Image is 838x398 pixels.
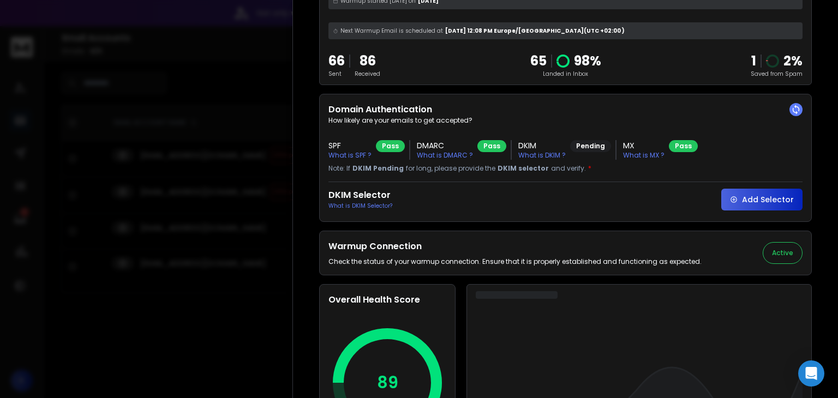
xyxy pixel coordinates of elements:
span: DKIM selector [498,164,549,173]
p: Note: If for long, please provide the and verify. [328,164,803,173]
p: What is SPF ? [328,151,372,160]
p: 86 [355,52,380,70]
span: Next Warmup Email is scheduled at [340,27,443,35]
div: Pass [477,140,506,152]
p: Landed in Inbox [530,70,601,78]
div: Pending [570,140,611,152]
h3: MX [623,140,665,151]
h2: Overall Health Score [328,293,446,306]
h3: DKIM [518,140,566,151]
h2: Warmup Connection [328,240,702,253]
p: What is DMARC ? [417,151,473,160]
p: Received [355,70,380,78]
p: 2 % [783,52,803,70]
h3: SPF [328,140,372,151]
h2: DKIM Selector [328,189,392,202]
p: What is DKIM ? [518,151,566,160]
p: Check the status of your warmup connection. Ensure that it is properly established and functionin... [328,257,702,266]
strong: 1 [751,52,756,70]
p: 66 [328,52,345,70]
p: What is MX ? [623,151,665,160]
button: Active [763,242,803,264]
p: 89 [377,373,398,393]
p: How likely are your emails to get accepted? [328,116,803,125]
p: 98 % [574,52,601,70]
p: Saved from Spam [751,70,803,78]
span: DKIM Pending [352,164,404,173]
div: [DATE] 12:08 PM Europe/[GEOGRAPHIC_DATA] (UTC +02:00 ) [328,22,803,39]
h2: Domain Authentication [328,103,803,116]
button: Add Selector [721,189,803,210]
p: Sent [328,70,345,78]
div: Open Intercom Messenger [798,360,824,387]
h3: DMARC [417,140,473,151]
p: What is DKIM Selector? [328,202,392,210]
p: 65 [530,52,547,70]
div: Pass [376,140,405,152]
div: Pass [669,140,698,152]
